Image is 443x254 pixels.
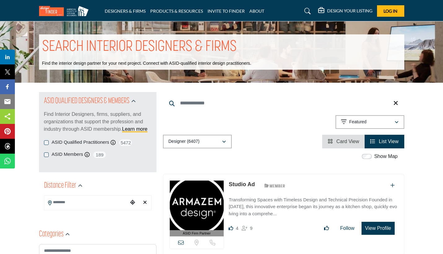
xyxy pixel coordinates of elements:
[169,138,200,145] p: Designer (6407)
[170,181,224,230] img: Studio Ad
[163,135,232,148] button: Designer (6407)
[318,7,372,15] div: DESIGN YOUR LISTING
[328,139,359,144] a: View Card
[370,139,398,144] a: View List
[140,196,150,209] div: Clear search location
[44,180,76,191] h2: Distance Filter
[242,225,252,232] div: Followers
[320,222,333,234] button: Like listing
[298,6,315,16] a: Search
[39,229,64,240] h2: Categories
[39,6,92,16] img: Site Logo
[44,196,128,208] input: Search Location
[229,181,255,187] a: Studio Ad
[379,139,399,144] span: List View
[322,135,365,148] li: Card View
[362,222,394,235] button: View Profile
[44,111,151,133] p: Find Interior Designers, firms, suppliers, and organizations that support the profession and indu...
[236,226,238,231] span: 4
[93,151,107,159] span: 189
[229,226,233,230] i: Likes
[229,193,397,217] a: Transforming Spaces with Timeless Design and Technical Precision Founded in [DATE], this innovati...
[44,152,49,157] input: ASID Members checkbox
[336,139,359,144] span: Card View
[208,8,245,14] a: INVITE TO FINDER
[349,119,366,125] p: Featured
[150,8,203,14] a: PRODUCTS & RESOURCES
[336,115,404,129] button: Featured
[229,196,397,217] p: Transforming Spaces with Timeless Design and Technical Precision Founded in [DATE], this innovati...
[183,231,211,236] span: ASID Firm Partner
[42,60,251,67] p: Find the interior design partner for your next project. Connect with ASID-qualified interior desi...
[249,8,264,14] a: ABOUT
[119,139,133,147] span: 5472
[128,196,137,209] div: Choose your current location
[52,151,83,158] label: ASID Members
[170,181,224,237] a: ASID Firm Partner
[44,96,129,107] h2: ASID QUALIFIED DESIGNERS & MEMBERS
[52,139,109,146] label: ASID Qualified Practitioners
[105,8,146,14] a: DESIGNERS & FIRMS
[377,5,404,17] button: Log In
[163,96,404,111] input: Search Keyword
[374,153,398,160] label: Show Map
[384,8,397,14] span: Log In
[336,222,358,234] button: Follow
[261,182,289,190] img: ASID Members Badge Icon
[122,126,147,132] a: Learn more
[250,226,252,231] span: 9
[390,183,395,188] a: Add To List
[365,135,404,148] li: List View
[229,180,255,189] p: Studio Ad
[44,140,49,145] input: ASID Qualified Practitioners checkbox
[42,37,237,57] h1: SEARCH INTERIOR DESIGNERS & FIRMS
[327,8,372,14] h5: DESIGN YOUR LISTING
